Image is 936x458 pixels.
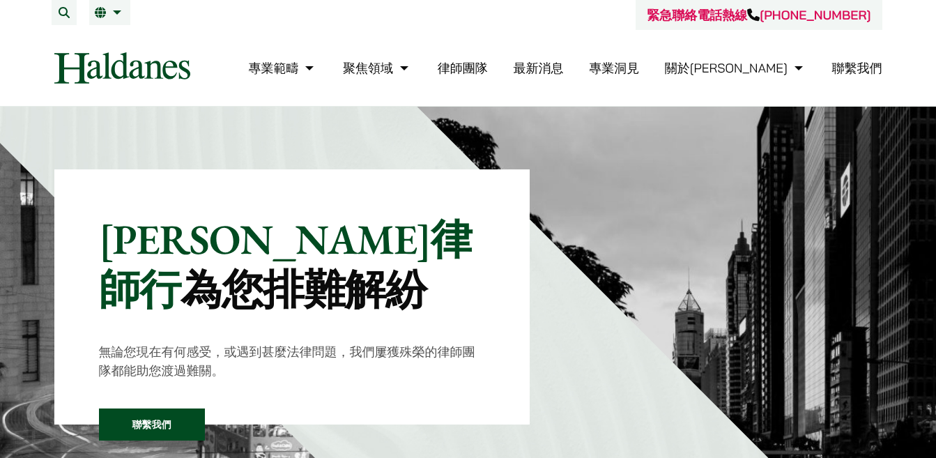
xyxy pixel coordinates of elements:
[832,60,882,76] a: 聯繫我們
[181,262,427,316] mark: 為您排難解紛
[647,7,870,23] a: 緊急聯絡電話熱線[PHONE_NUMBER]
[99,342,486,380] p: 無論您現在有何感受，或遇到甚麼法律問題，我們屢獲殊榮的律師團隊都能助您渡過難關。
[95,7,125,18] a: 繁
[589,60,639,76] a: 專業洞見
[665,60,806,76] a: 關於何敦
[513,60,563,76] a: 最新消息
[438,60,488,76] a: 律師團隊
[99,409,205,441] a: 聯繫我們
[99,214,486,314] p: [PERSON_NAME]律師行
[248,60,317,76] a: 專業範疇
[343,60,412,76] a: 聚焦領域
[54,52,190,84] img: Logo of Haldanes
